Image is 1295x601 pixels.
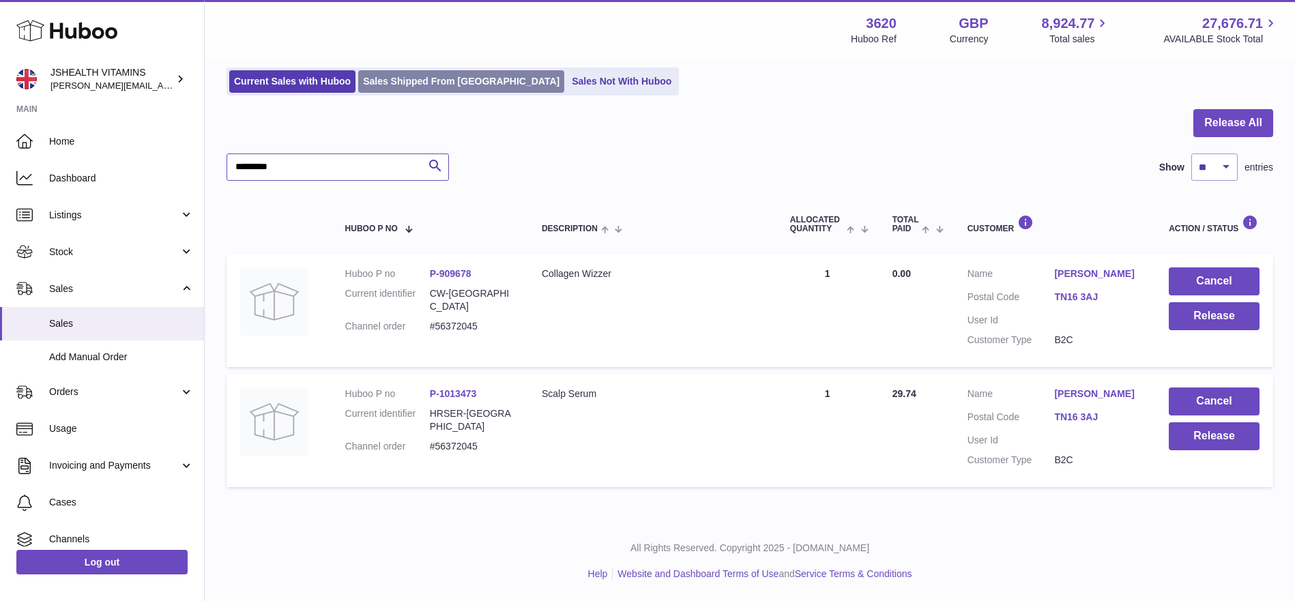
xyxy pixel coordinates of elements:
[1169,422,1260,450] button: Release
[1054,411,1141,424] a: TN16 3AJ
[430,320,514,333] dd: #56372045
[776,254,879,367] td: 1
[49,209,179,222] span: Listings
[49,385,179,398] span: Orders
[790,216,844,233] span: ALLOCATED Quantity
[345,267,430,280] dt: Huboo P no
[1042,14,1111,46] a: 8,924.77 Total sales
[542,224,598,233] span: Description
[950,33,989,46] div: Currency
[617,568,779,579] a: Website and Dashboard Terms of Use
[1169,215,1260,233] div: Action / Status
[1169,267,1260,295] button: Cancel
[959,14,988,33] strong: GBP
[1245,161,1273,174] span: entries
[49,533,194,546] span: Channels
[1049,33,1110,46] span: Total sales
[1202,14,1263,33] span: 27,676.71
[542,267,763,280] div: Collagen Wizzer
[613,568,912,581] li: and
[430,287,514,313] dd: CW-[GEOGRAPHIC_DATA]
[345,407,430,433] dt: Current identifier
[345,440,430,453] dt: Channel order
[430,407,514,433] dd: HRSER-[GEOGRAPHIC_DATA]
[1163,14,1279,46] a: 27,676.71 AVAILABLE Stock Total
[776,374,879,487] td: 1
[967,454,1055,467] dt: Customer Type
[795,568,912,579] a: Service Terms & Conditions
[345,320,430,333] dt: Channel order
[567,70,676,93] a: Sales Not With Huboo
[967,434,1055,447] dt: User Id
[49,351,194,364] span: Add Manual Order
[49,246,179,259] span: Stock
[430,388,477,399] a: P-1013473
[1054,387,1141,400] a: [PERSON_NAME]
[49,172,194,185] span: Dashboard
[892,268,911,279] span: 0.00
[49,317,194,330] span: Sales
[216,542,1284,555] p: All Rights Reserved. Copyright 2025 - [DOMAIN_NAME]
[1054,334,1141,347] dd: B2C
[430,268,471,279] a: P-909678
[967,387,1055,404] dt: Name
[430,440,514,453] dd: #56372045
[240,387,308,456] img: no-photo.jpg
[229,70,355,93] a: Current Sales with Huboo
[16,69,37,89] img: francesca@jshealthvitamins.com
[49,422,194,435] span: Usage
[49,282,179,295] span: Sales
[892,216,919,233] span: Total paid
[50,80,274,91] span: [PERSON_NAME][EMAIL_ADDRESS][DOMAIN_NAME]
[851,33,897,46] div: Huboo Ref
[358,70,564,93] a: Sales Shipped From [GEOGRAPHIC_DATA]
[50,66,173,92] div: JSHEALTH VITAMINS
[542,387,763,400] div: Scalp Serum
[49,496,194,509] span: Cases
[1054,267,1141,280] a: [PERSON_NAME]
[345,387,430,400] dt: Huboo P no
[1054,291,1141,304] a: TN16 3AJ
[967,411,1055,427] dt: Postal Code
[1054,454,1141,467] dd: B2C
[967,267,1055,284] dt: Name
[240,267,308,336] img: no-photo.jpg
[588,568,608,579] a: Help
[967,215,1141,233] div: Customer
[1169,302,1260,330] button: Release
[1193,109,1273,137] button: Release All
[1042,14,1095,33] span: 8,924.77
[49,135,194,148] span: Home
[967,334,1055,347] dt: Customer Type
[345,224,398,233] span: Huboo P no
[16,550,188,574] a: Log out
[1169,387,1260,415] button: Cancel
[892,388,916,399] span: 29.74
[49,459,179,472] span: Invoicing and Payments
[345,287,430,313] dt: Current identifier
[967,291,1055,307] dt: Postal Code
[1163,33,1279,46] span: AVAILABLE Stock Total
[1159,161,1184,174] label: Show
[967,314,1055,327] dt: User Id
[866,14,897,33] strong: 3620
